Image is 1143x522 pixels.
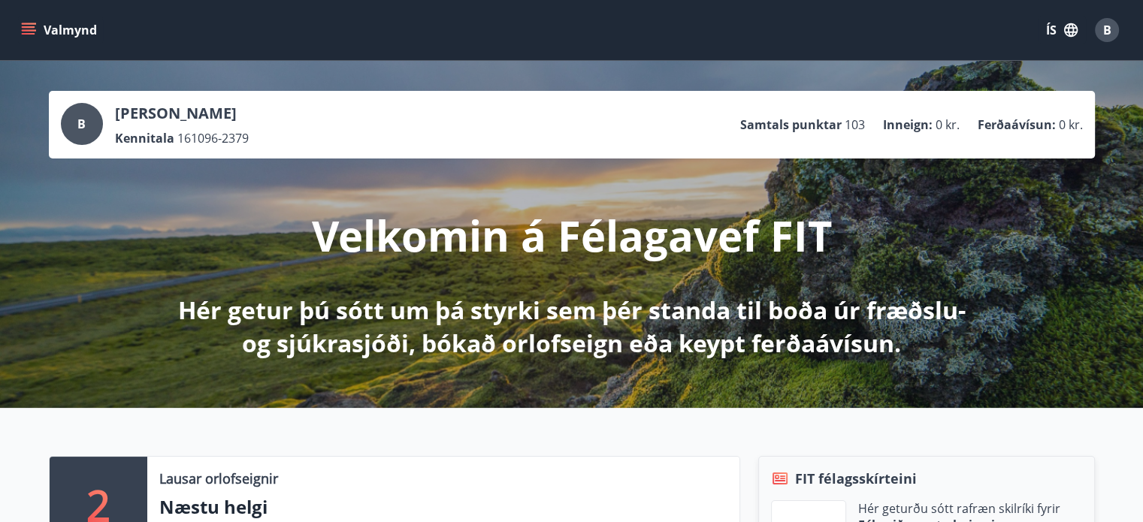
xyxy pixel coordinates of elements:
[18,17,103,44] button: menu
[1103,22,1111,38] span: B
[159,469,278,488] p: Lausar orlofseignir
[159,494,727,520] p: Næstu helgi
[115,103,249,124] p: [PERSON_NAME]
[1089,12,1125,48] button: B
[77,116,86,132] span: B
[312,207,832,264] p: Velkomin á Félagavef FIT
[795,469,917,488] span: FIT félagsskírteini
[883,116,933,133] p: Inneign :
[1038,17,1086,44] button: ÍS
[978,116,1056,133] p: Ferðaávísun :
[175,294,969,360] p: Hér getur þú sótt um þá styrki sem þér standa til boða úr fræðslu- og sjúkrasjóði, bókað orlofsei...
[115,130,174,146] p: Kennitala
[177,130,249,146] span: 161096-2379
[1059,116,1083,133] span: 0 kr.
[936,116,960,133] span: 0 kr.
[740,116,842,133] p: Samtals punktar
[845,116,865,133] span: 103
[858,500,1060,517] p: Hér geturðu sótt rafræn skilríki fyrir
